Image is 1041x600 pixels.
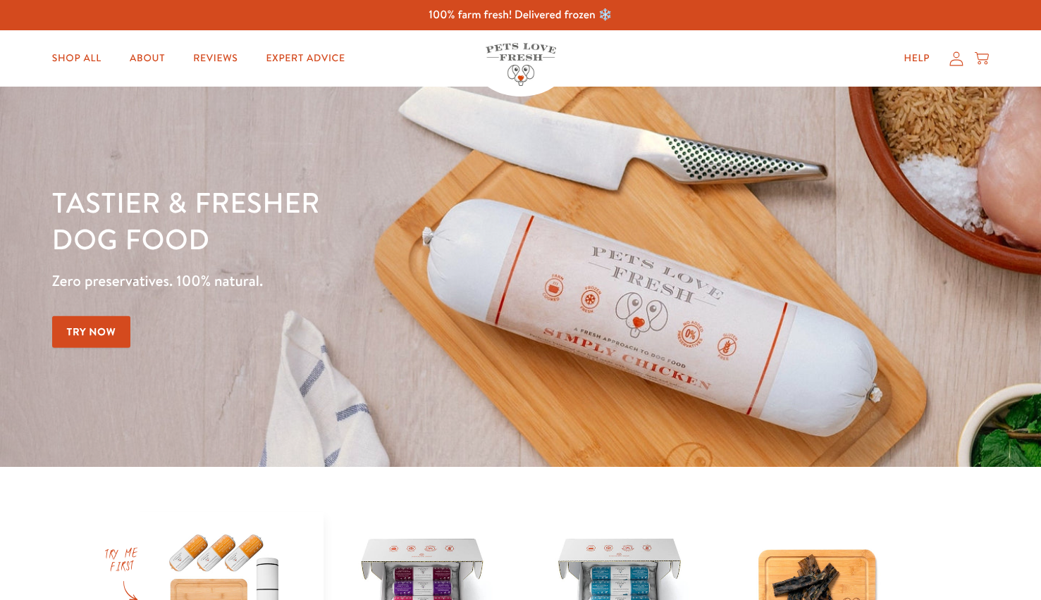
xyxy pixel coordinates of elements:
img: Pets Love Fresh [486,43,556,86]
p: Zero preservatives. 100% natural. [52,268,677,294]
a: About [118,44,176,73]
a: Shop All [41,44,113,73]
a: Reviews [182,44,249,73]
a: Try Now [52,316,131,348]
a: Help [892,44,941,73]
h1: Tastier & fresher dog food [52,184,677,257]
a: Expert Advice [255,44,357,73]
